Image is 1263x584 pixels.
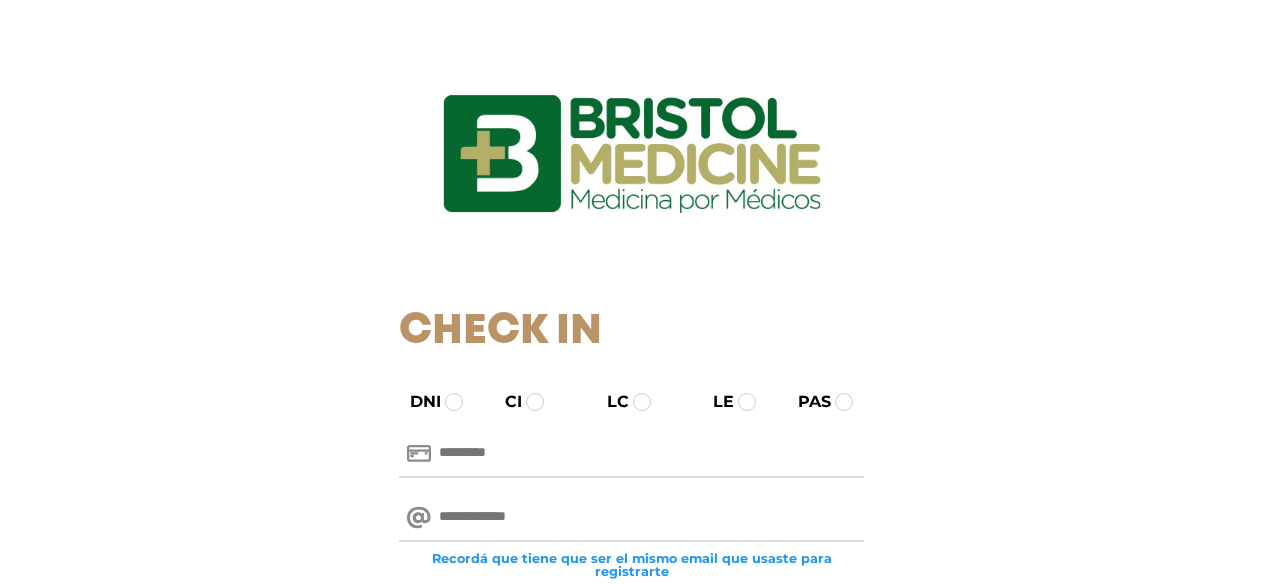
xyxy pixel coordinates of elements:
[392,390,441,414] label: DNI
[399,552,864,578] small: Recordá que tiene que ser el mismo email que usaste para registrarte
[589,390,629,414] label: LC
[399,307,864,357] h1: Check In
[695,390,734,414] label: LE
[780,390,831,414] label: PAS
[487,390,522,414] label: CI
[362,24,902,284] img: logo_ingresarbristol.jpg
